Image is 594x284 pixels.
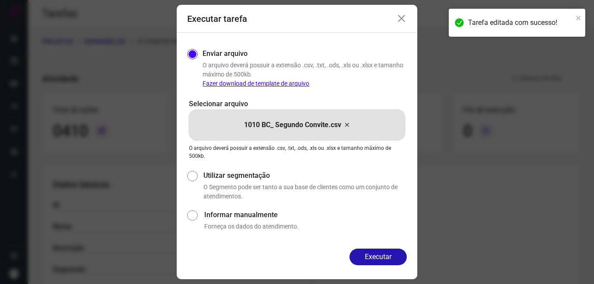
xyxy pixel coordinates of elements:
[204,222,407,231] p: Forneça os dados do atendimento.
[189,144,405,160] p: O arquivo deverá possuir a extensão .csv, .txt, .ods, .xls ou .xlsx e tamanho máximo de 500kb.
[468,17,573,28] div: Tarefa editada com sucesso!
[203,48,248,59] label: Enviar arquivo
[203,183,407,201] p: O Segmento pode ser tanto a sua base de clientes como um conjunto de atendimentos.
[189,99,405,109] p: Selecionar arquivo
[576,12,582,23] button: close
[203,61,407,88] p: O arquivo deverá possuir a extensão .csv, .txt, .ods, .xls ou .xlsx e tamanho máximo de 500kb.
[203,170,407,181] label: Utilizar segmentação
[204,210,407,220] label: Informar manualmente
[203,80,309,87] a: Fazer download de template de arquivo
[349,249,407,265] button: Executar
[187,14,247,24] h3: Executar tarefa
[244,120,341,130] p: 1010 BC_ Segundo Convite.csv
